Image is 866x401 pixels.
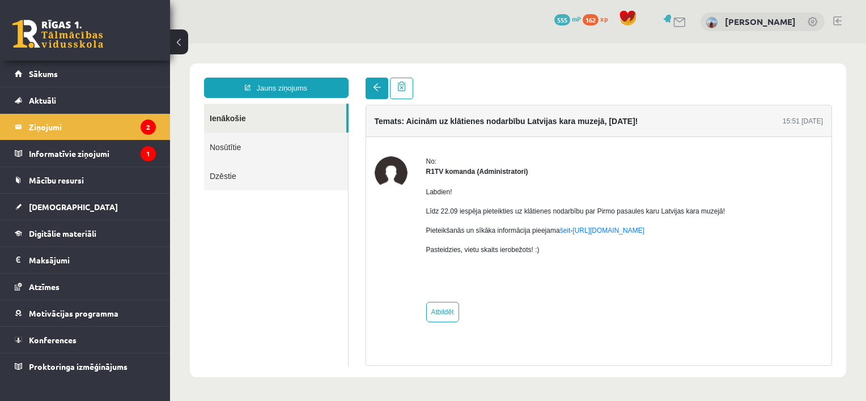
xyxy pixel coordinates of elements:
[15,114,156,140] a: Ziņojumi2
[725,16,796,27] a: [PERSON_NAME]
[256,124,358,132] strong: R1TV komanda (Administratori)
[15,140,156,167] a: Informatīvie ziņojumi1
[34,34,179,54] a: Jauns ziņojums
[15,247,156,273] a: Maksājumi
[34,60,176,89] a: Ienākošie
[15,327,156,353] a: Konferences
[256,258,289,279] a: Atbildēt
[29,95,56,105] span: Aktuāli
[12,20,103,48] a: Rīgas 1. Tālmācības vidusskola
[613,72,653,83] div: 15:51 [DATE]
[15,61,156,87] a: Sākums
[29,202,118,212] span: [DEMOGRAPHIC_DATA]
[390,183,401,191] a: šeit
[29,247,156,273] legend: Maksājumi
[572,14,581,23] span: mP
[256,201,555,211] p: Pasteidzies, vietu skaits ierobežots! :)
[706,17,718,28] img: Beatrise Staņa
[29,308,118,318] span: Motivācijas programma
[15,353,156,379] a: Proktoringa izmēģinājums
[583,14,598,25] span: 162
[256,113,555,123] div: No:
[34,118,178,147] a: Dzēstie
[554,14,570,25] span: 555
[141,146,156,161] i: 1
[600,14,608,23] span: xp
[15,220,156,246] a: Digitālie materiāli
[205,113,237,146] img: R1TV komanda
[256,143,555,153] p: Labdien!
[29,281,60,292] span: Atzīmes
[402,183,474,191] a: [URL][DOMAIN_NAME]
[141,120,156,135] i: 2
[29,335,77,345] span: Konferences
[15,87,156,113] a: Aktuāli
[256,163,555,173] p: Līdz 22.09 iespēja pieteikties uz klātienes nodarbību par Pirmo pasaules karu Latvijas kara muzejā!
[29,361,128,372] span: Proktoringa izmēģinājums
[29,228,96,238] span: Digitālie materiāli
[554,14,581,23] a: 555 mP
[29,114,156,140] legend: Ziņojumi
[15,194,156,220] a: [DEMOGRAPHIC_DATA]
[29,175,84,185] span: Mācību resursi
[29,140,156,167] legend: Informatīvie ziņojumi
[15,300,156,326] a: Motivācijas programma
[205,73,468,82] h4: Temats: Aicinām uz klātienes nodarbību Latvijas kara muzejā, [DATE]!
[15,167,156,193] a: Mācību resursi
[256,182,555,192] p: Pieteikšanās un sīkāka informācija pieejama -
[15,274,156,300] a: Atzīmes
[34,89,178,118] a: Nosūtītie
[29,69,58,79] span: Sākums
[583,14,613,23] a: 162 xp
